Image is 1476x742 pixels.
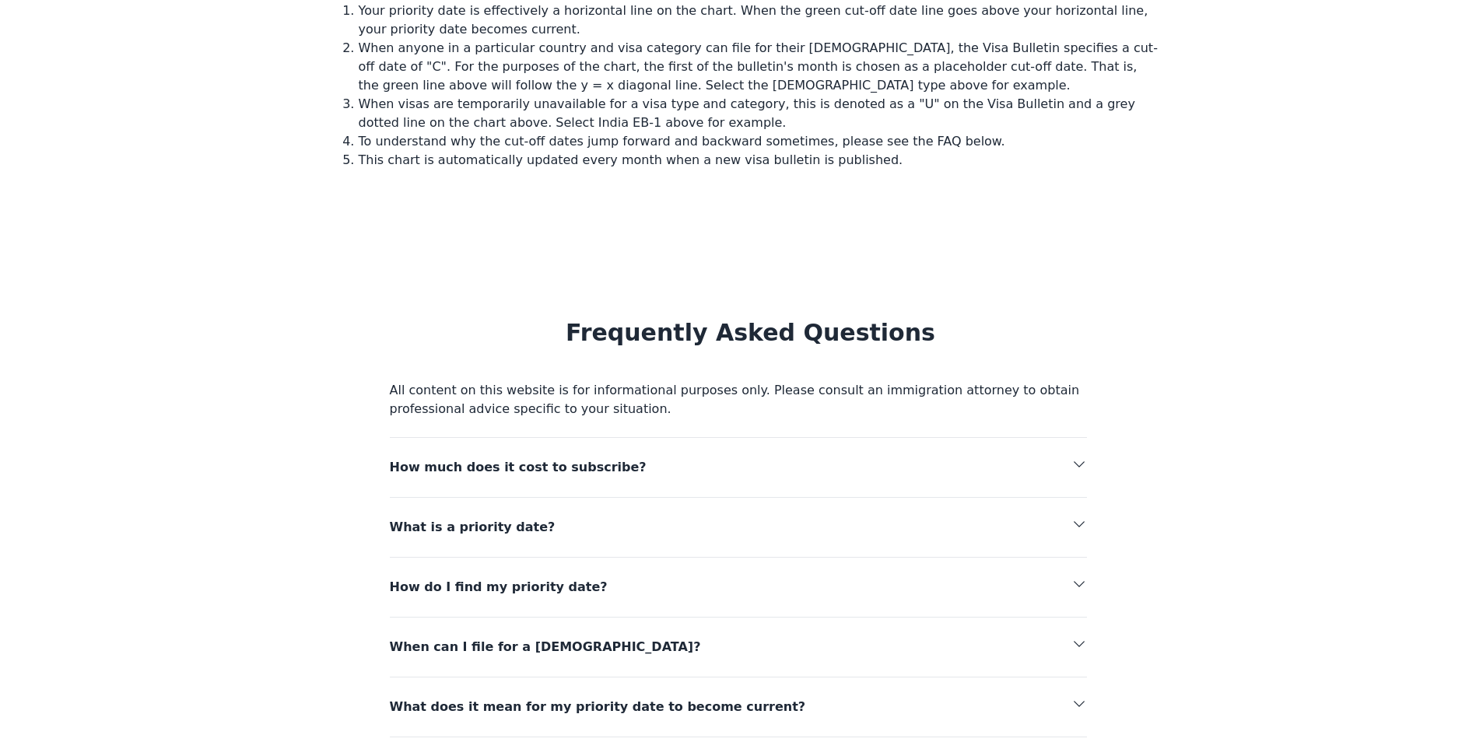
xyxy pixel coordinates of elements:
button: What does it mean for my priority date to become current? [390,677,1087,718]
button: When can I file for a [DEMOGRAPHIC_DATA]? [390,618,1087,658]
span: What is a priority date? [390,516,971,538]
span: How much does it cost to subscribe? [390,457,971,478]
span: What does it mean for my priority date to become current? [390,696,971,718]
h2: Frequently Asked Questions [315,319,1162,350]
span: When can I file for a [DEMOGRAPHIC_DATA]? [390,636,971,658]
li: Your priority date is effectively a horizontal line on the chart. When the green cut-off date lin... [359,2,1162,39]
button: How much does it cost to subscribe? [390,438,1087,478]
button: What is a priority date? [390,498,1087,538]
li: When visas are temporarily unavailable for a visa type and category, this is denoted as a "U" on ... [359,95,1162,132]
li: When anyone in a particular country and visa category can file for their [DEMOGRAPHIC_DATA], the ... [359,39,1162,95]
p: All content on this website is for informational purposes only. Please consult an immigration att... [390,381,1087,418]
li: To understand why the cut-off dates jump forward and backward sometimes, please see the FAQ below. [359,132,1162,151]
li: This chart is automatically updated every month when a new visa bulletin is published. [359,151,1162,170]
button: How do I find my priority date? [390,558,1087,598]
span: How do I find my priority date? [390,576,971,598]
